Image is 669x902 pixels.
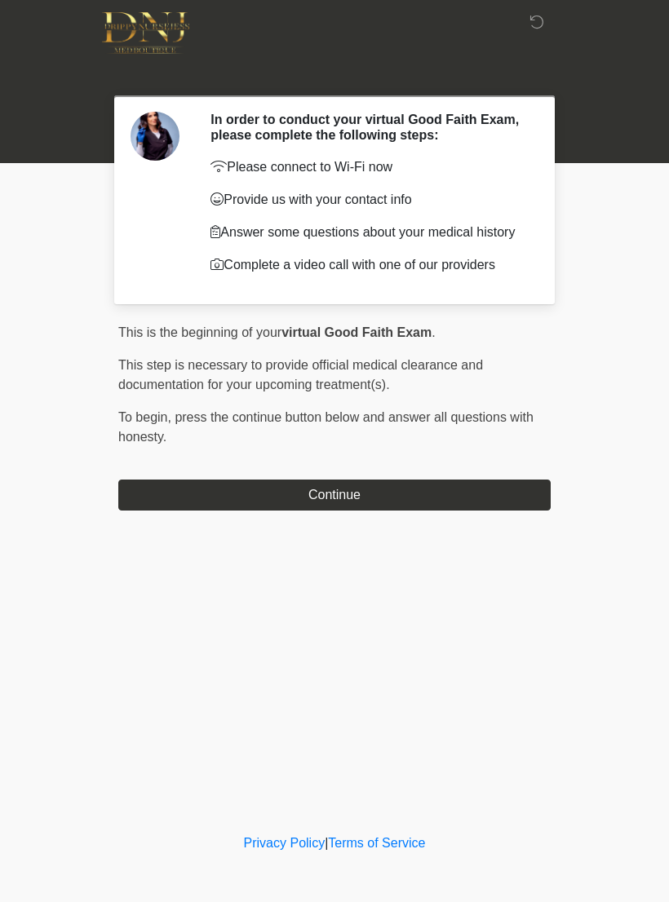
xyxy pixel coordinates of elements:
[210,255,526,275] p: Complete a video call with one of our providers
[325,836,328,850] a: |
[118,410,534,444] span: press the continue button below and answer all questions with honesty.
[281,325,432,339] strong: virtual Good Faith Exam
[210,157,526,177] p: Please connect to Wi-Fi now
[210,112,526,143] h2: In order to conduct your virtual Good Faith Exam, please complete the following steps:
[244,836,326,850] a: Privacy Policy
[118,410,175,424] span: To begin,
[328,836,425,850] a: Terms of Service
[118,358,483,391] span: This step is necessary to provide official medical clearance and documentation for your upcoming ...
[106,59,563,89] h1: ‎ ‎
[102,12,189,54] img: DNJ Med Boutique Logo
[432,325,435,339] span: .
[131,112,179,161] img: Agent Avatar
[118,480,551,511] button: Continue
[210,223,526,242] p: Answer some questions about your medical history
[118,325,281,339] span: This is the beginning of your
[210,190,526,210] p: Provide us with your contact info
